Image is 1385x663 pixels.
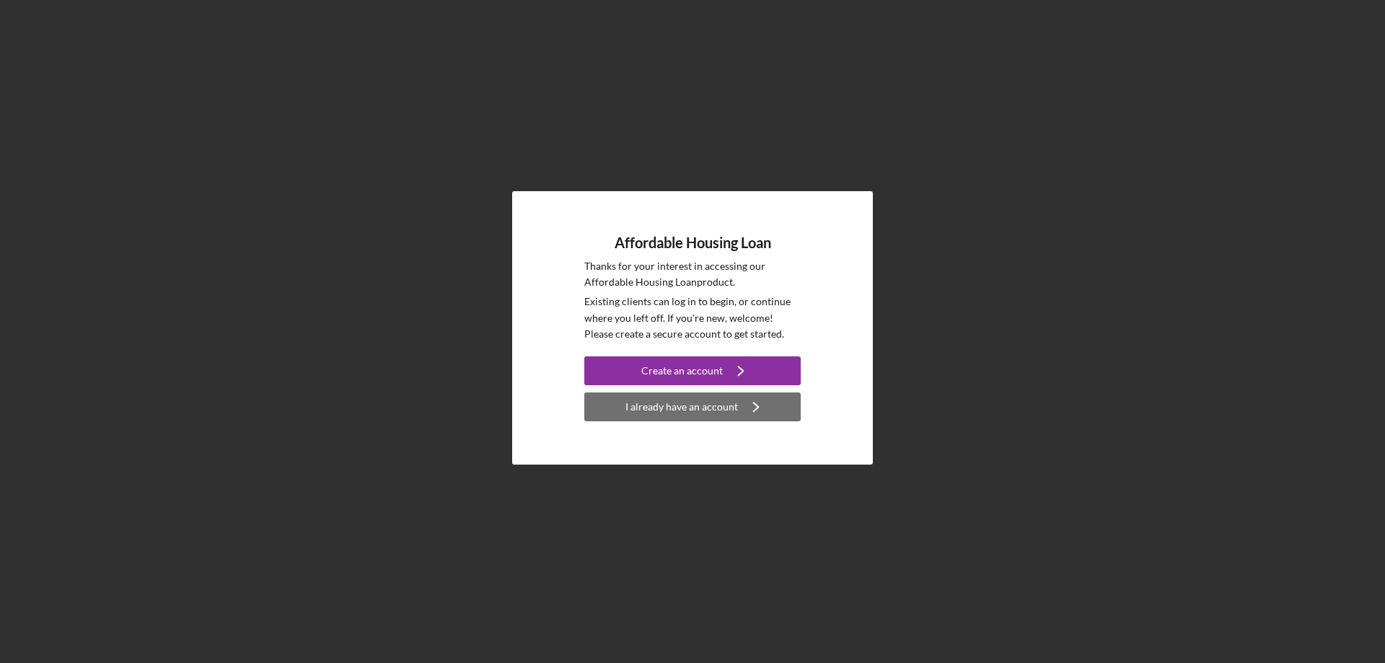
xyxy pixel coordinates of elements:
[641,356,723,385] div: Create an account
[625,392,738,421] div: I already have an account
[584,356,801,389] a: Create an account
[584,294,801,342] p: Existing clients can log in to begin, or continue where you left off. If you're new, welcome! Ple...
[584,356,801,385] button: Create an account
[584,258,801,291] p: Thanks for your interest in accessing our Affordable Housing Loan product.
[584,392,801,421] button: I already have an account
[615,234,771,251] h4: Affordable Housing Loan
